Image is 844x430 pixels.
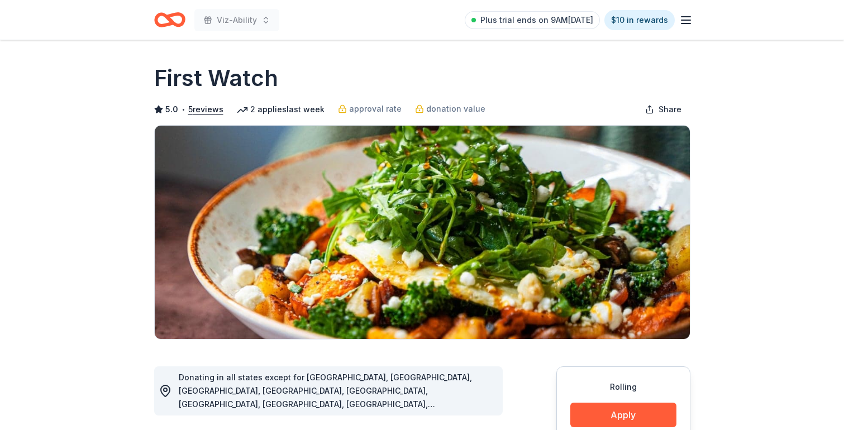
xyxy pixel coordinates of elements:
[194,9,279,31] button: Viz-Ability
[570,403,676,427] button: Apply
[659,103,681,116] span: Share
[465,11,600,29] a: Plus trial ends on 9AM[DATE]
[604,10,675,30] a: $10 in rewards
[338,102,402,116] a: approval rate
[570,380,676,394] div: Rolling
[165,103,178,116] span: 5.0
[181,105,185,114] span: •
[155,126,690,339] img: Image for First Watch
[426,102,485,116] span: donation value
[237,103,325,116] div: 2 applies last week
[415,102,485,116] a: donation value
[188,103,223,116] button: 5reviews
[636,98,690,121] button: Share
[154,7,185,33] a: Home
[349,102,402,116] span: approval rate
[154,63,278,94] h1: First Watch
[217,13,257,27] span: Viz-Ability
[480,13,593,27] span: Plus trial ends on 9AM[DATE]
